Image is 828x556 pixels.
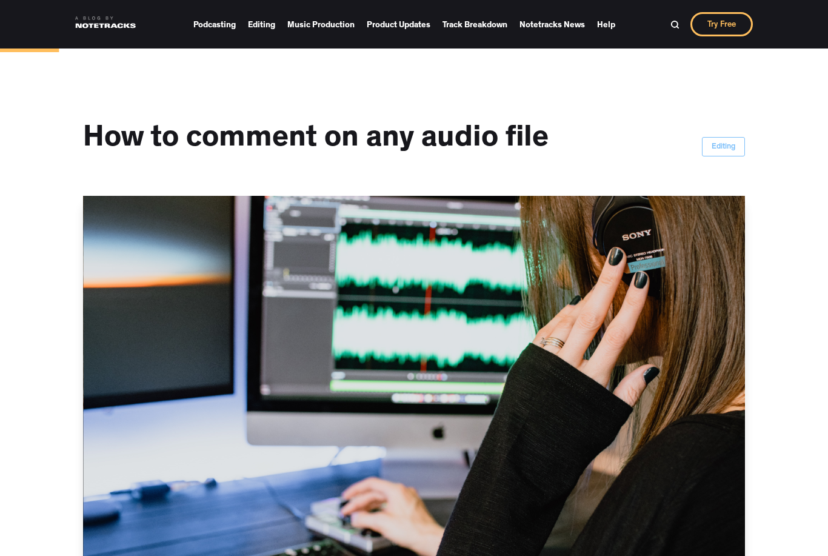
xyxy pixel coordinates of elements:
div: Editing [712,141,735,153]
a: Podcasting [193,16,236,33]
img: Search Bar [670,20,679,29]
a: Try Free [690,12,753,36]
a: Editing [248,16,275,33]
a: Editing [702,137,745,156]
a: Track Breakdown [442,16,507,33]
a: Help [597,16,615,33]
a: Music Production [287,16,355,33]
a: Notetracks News [519,16,585,33]
h1: How to comment on any audio file [83,121,568,159]
a: Product Updates [367,16,430,33]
